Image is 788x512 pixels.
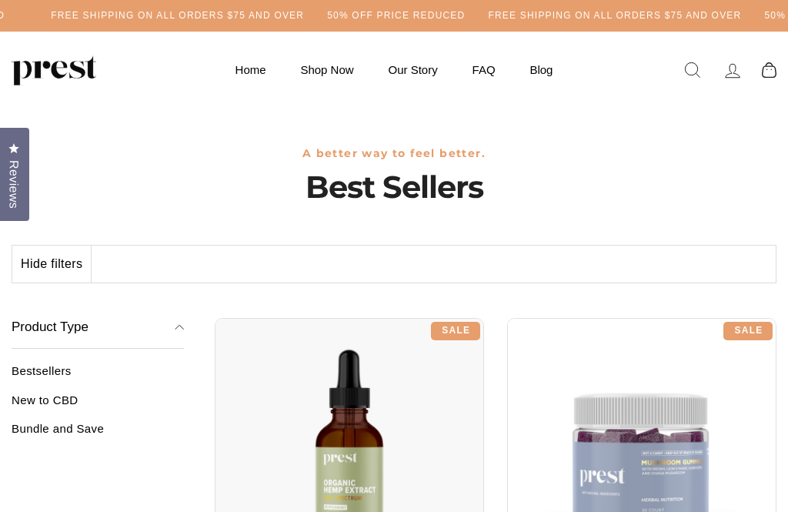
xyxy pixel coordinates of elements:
[12,168,776,206] h1: Best Sellers
[12,306,184,350] button: Product Type
[51,9,304,22] h5: Free Shipping on all orders $75 and over
[220,55,569,85] ul: Primary
[514,55,568,85] a: Blog
[4,160,24,209] span: Reviews
[12,55,96,85] img: PREST ORGANICS
[431,322,480,340] div: Sale
[12,393,184,419] a: New to CBD
[327,9,465,22] h5: 50% OFF PRICE REDUCED
[373,55,453,85] a: Our Story
[12,422,184,447] a: Bundle and Save
[220,55,282,85] a: Home
[723,322,773,340] div: Sale
[12,246,92,283] button: Hide filters
[12,147,776,160] h3: A better way to feel better.
[12,364,184,390] a: Bestsellers
[285,55,369,85] a: Shop Now
[488,9,741,22] h5: Free Shipping on all orders $75 and over
[457,55,511,85] a: FAQ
